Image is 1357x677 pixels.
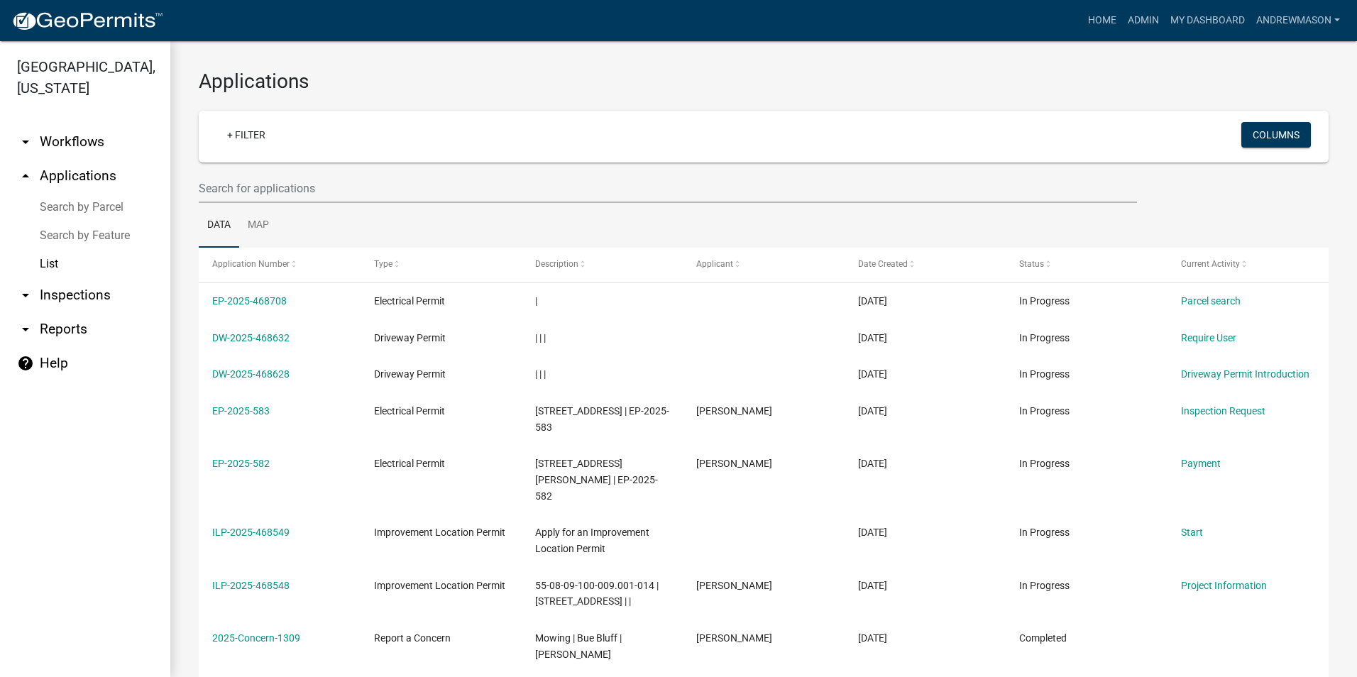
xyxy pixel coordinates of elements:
[239,203,278,248] a: Map
[535,632,622,660] span: Mowing | Bue Bluff | Amy Bingham
[696,580,772,591] span: William Ashcraft
[199,203,239,248] a: Data
[212,332,290,343] a: DW-2025-468632
[212,527,290,538] a: ILP-2025-468549
[1019,332,1070,343] span: In Progress
[858,527,887,538] span: 08/25/2025
[535,368,546,380] span: | | |
[1019,527,1070,538] span: In Progress
[1019,458,1070,469] span: In Progress
[858,632,887,644] span: 08/25/2025
[1122,7,1165,34] a: Admin
[1019,368,1070,380] span: In Progress
[858,580,887,591] span: 08/25/2025
[1241,122,1311,148] button: Columns
[1019,580,1070,591] span: In Progress
[374,458,445,469] span: Electrical Permit
[17,355,34,372] i: help
[212,368,290,380] a: DW-2025-468628
[1181,295,1241,307] a: Parcel search
[1019,259,1044,269] span: Status
[1181,368,1309,380] a: Driveway Permit Introduction
[1181,580,1267,591] a: Project Information
[696,458,772,469] span: JOHN E ELLIOTT
[17,133,34,150] i: arrow_drop_down
[212,458,270,469] a: EP-2025-582
[1019,632,1067,644] span: Completed
[1165,7,1251,34] a: My Dashboard
[1019,295,1070,307] span: In Progress
[374,527,505,538] span: Improvement Location Permit
[858,295,887,307] span: 08/25/2025
[1181,259,1240,269] span: Current Activity
[374,580,505,591] span: Improvement Location Permit
[1082,7,1122,34] a: Home
[374,632,451,644] span: Report a Concern
[212,632,300,644] a: 2025-Concern-1309
[858,259,908,269] span: Date Created
[1181,458,1221,469] a: Payment
[17,287,34,304] i: arrow_drop_down
[360,248,521,282] datatable-header-cell: Type
[212,405,270,417] a: EP-2025-583
[858,458,887,469] span: 08/25/2025
[374,368,446,380] span: Driveway Permit
[199,70,1329,94] h3: Applications
[858,405,887,417] span: 08/25/2025
[212,259,290,269] span: Application Number
[535,332,546,343] span: | | |
[1168,248,1329,282] datatable-header-cell: Current Activity
[212,580,290,591] a: ILP-2025-468548
[1019,405,1070,417] span: In Progress
[1006,248,1167,282] datatable-header-cell: Status
[374,259,392,269] span: Type
[212,295,287,307] a: EP-2025-468708
[17,167,34,185] i: arrow_drop_up
[1251,7,1346,34] a: AndrewMason
[216,122,277,148] a: + Filter
[374,332,446,343] span: Driveway Permit
[1181,332,1236,343] a: Require User
[374,295,445,307] span: Electrical Permit
[17,321,34,338] i: arrow_drop_down
[845,248,1006,282] datatable-header-cell: Date Created
[683,248,844,282] datatable-header-cell: Applicant
[858,368,887,380] span: 08/25/2025
[696,259,733,269] span: Applicant
[535,580,659,607] span: 55-08-09-100-009.001-014 | 4570 LITTLE HURRICANE RD | |
[522,248,683,282] datatable-header-cell: Description
[1181,527,1203,538] a: Start
[199,174,1137,203] input: Search for applications
[696,405,772,417] span: Sarah Whited
[858,332,887,343] span: 08/25/2025
[535,295,537,307] span: |
[535,458,658,502] span: 2685 DOWNEY RD | EP-2025-582
[696,632,772,644] span: Zachary VanBibber
[199,248,360,282] datatable-header-cell: Application Number
[535,259,578,269] span: Description
[535,405,669,433] span: 3961 N FOXCLIFF DRIVE WEST | EP-2025-583
[374,405,445,417] span: Electrical Permit
[535,527,649,554] span: Apply for an Improvement Location Permit
[1181,405,1265,417] a: Inspection Request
